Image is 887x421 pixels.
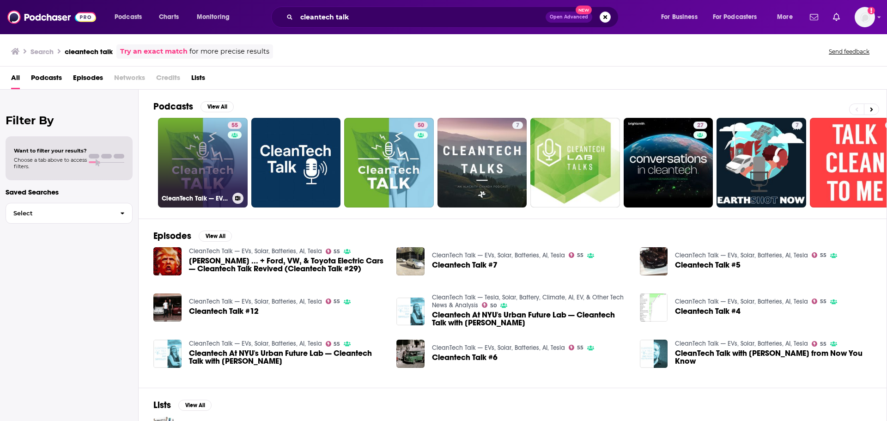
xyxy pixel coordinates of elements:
[820,253,826,257] span: 55
[228,122,242,129] a: 55
[396,247,425,275] img: Cleantech Talk #7
[190,10,242,24] button: open menu
[153,230,191,242] h2: Episodes
[189,298,322,305] a: CleanTech Talk — EVs, Solar, Batteries, AI, Tesla
[675,349,872,365] span: CleanTech Talk with [PERSON_NAME] from Now You Know
[624,118,713,207] a: 27
[675,298,808,305] a: CleanTech Talk — EVs, Solar, Batteries, AI, Tesla
[31,70,62,89] a: Podcasts
[396,298,425,326] img: Cleantech At NYU's Urban Future Lab — Cleantech Talk with Pat Sapinsley
[771,10,804,24] button: open menu
[855,7,875,27] button: Show profile menu
[159,11,179,24] span: Charts
[178,400,212,411] button: View All
[108,10,154,24] button: open menu
[812,341,826,347] a: 55
[432,293,624,309] a: CleanTech Talk — Tesla, Solar, Battery, Climate, AI, EV, & Other Tech News & Analysis
[326,299,340,304] a: 55
[576,6,592,14] span: New
[550,15,588,19] span: Open Advanced
[675,340,808,348] a: CleanTech Talk — EVs, Solar, Batteries, AI, Tesla
[640,247,668,275] img: Cleantech Talk #5
[829,9,844,25] a: Show notifications dropdown
[189,46,269,57] span: for more precise results
[334,342,340,346] span: 55
[334,250,340,254] span: 55
[855,7,875,27] img: User Profile
[189,257,386,273] a: Donald Trump ... + Ford, VW, & Toyota Electric Cars — Cleantech Talk Revived (Cleantech Talk #29)
[640,293,668,322] img: Cleantech Talk #4
[153,340,182,368] img: Cleantech At NYU's Urban Future Lab — Cleantech Talk with Pat Sapinsley
[675,251,808,259] a: CleanTech Talk — EVs, Solar, Batteries, AI, Tesla
[162,195,229,202] h3: CleanTech Talk — EVs, Solar, Batteries, AI, Tesla
[569,345,583,350] a: 55
[792,122,802,129] a: 7
[326,341,340,347] a: 55
[697,121,704,130] span: 27
[577,253,583,257] span: 55
[432,311,629,327] span: Cleantech At NYU's Urban Future Lab — Cleantech Talk with [PERSON_NAME]
[326,249,340,254] a: 55
[437,118,527,207] a: 7
[189,349,386,365] span: Cleantech At NYU's Urban Future Lab — Cleantech Talk with [PERSON_NAME]
[153,293,182,322] img: Cleantech Talk #12
[432,354,498,361] a: Cleantech Talk #6
[7,8,96,26] img: Podchaser - Follow, Share and Rate Podcasts
[675,261,741,269] a: Cleantech Talk #5
[432,344,565,352] a: CleanTech Talk — EVs, Solar, Batteries, AI, Tesla
[280,6,627,28] div: Search podcasts, credits, & more...
[153,10,184,24] a: Charts
[153,399,171,411] h2: Lists
[569,252,583,258] a: 55
[199,231,232,242] button: View All
[297,10,546,24] input: Search podcasts, credits, & more...
[73,70,103,89] a: Episodes
[189,349,386,365] a: Cleantech At NYU's Urban Future Lab — Cleantech Talk with Pat Sapinsley
[6,188,133,196] p: Saved Searches
[115,11,142,24] span: Podcasts
[11,70,20,89] span: All
[796,121,799,130] span: 7
[153,101,193,112] h2: Podcasts
[6,203,133,224] button: Select
[344,118,434,207] a: 50
[158,118,248,207] a: 55CleanTech Talk — EVs, Solar, Batteries, AI, Tesla
[197,11,230,24] span: Monitoring
[14,147,87,154] span: Want to filter your results?
[855,7,875,27] span: Logged in as gracewagner
[432,311,629,327] a: Cleantech At NYU's Urban Future Lab — Cleantech Talk with Pat Sapinsley
[156,70,180,89] span: Credits
[806,9,822,25] a: Show notifications dropdown
[30,47,54,56] h3: Search
[418,121,424,130] span: 50
[6,114,133,127] h2: Filter By
[14,157,87,170] span: Choose a tab above to access filters.
[661,11,698,24] span: For Business
[675,307,741,315] span: Cleantech Talk #4
[640,340,668,368] img: CleanTech Talk with Zac from Now You Know
[153,230,232,242] a: EpisodesView All
[414,122,428,129] a: 50
[189,247,322,255] a: CleanTech Talk — EVs, Solar, Batteries, AI, Tesla
[577,346,583,350] span: 55
[189,307,259,315] a: Cleantech Talk #12
[868,7,875,14] svg: Add a profile image
[189,340,322,348] a: CleanTech Talk — EVs, Solar, Batteries, AI, Tesla
[707,10,771,24] button: open menu
[396,340,425,368] img: Cleantech Talk #6
[546,12,592,23] button: Open AdvancedNew
[231,121,238,130] span: 55
[812,252,826,258] a: 55
[432,261,498,269] span: Cleantech Talk #7
[432,251,565,259] a: CleanTech Talk — EVs, Solar, Batteries, AI, Tesla
[717,118,806,207] a: 7
[153,101,234,112] a: PodcastsView All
